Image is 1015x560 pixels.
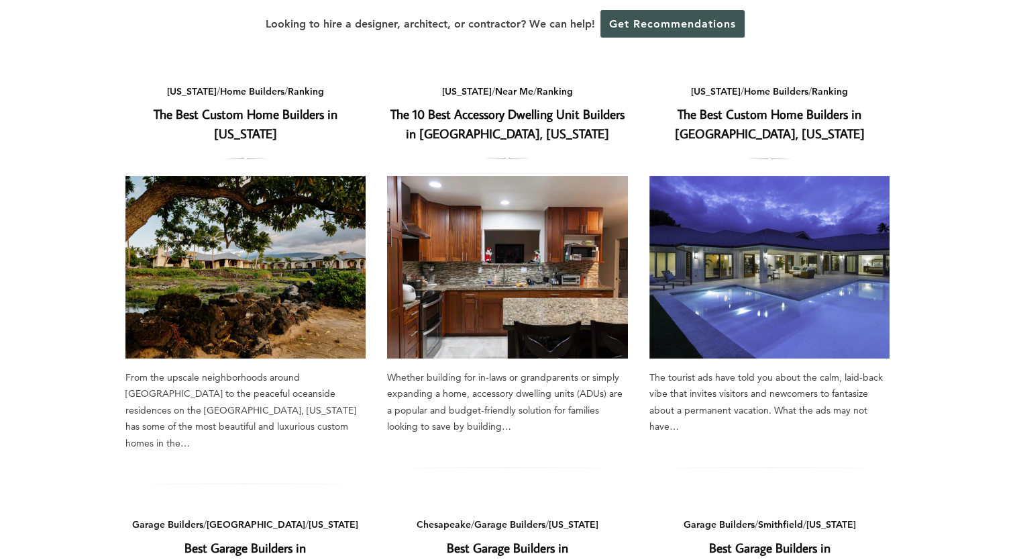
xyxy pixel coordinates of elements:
[675,105,865,142] a: The Best Custom Home Builders in [GEOGRAPHIC_DATA], [US_STATE]
[220,85,284,97] a: Home Builders
[758,464,999,544] iframe: Drift Widget Chat Controller
[417,518,471,530] a: Chesapeake
[154,105,337,142] a: The Best Custom Home Builders in [US_STATE]
[132,518,203,530] a: Garage Builders
[649,369,890,435] div: The tourist ads have told you about the calm, laid-back vibe that invites visitors and newcomers ...
[549,518,598,530] a: [US_STATE]
[812,85,848,97] a: Ranking
[309,518,358,530] a: [US_STATE]
[387,83,628,100] div: / /
[537,85,573,97] a: Ranking
[125,83,366,100] div: / /
[167,85,217,97] a: [US_STATE]
[387,369,628,435] div: Whether building for in-laws or grandparents or simply expanding a home, accessory dwelling units...
[207,518,305,530] a: [GEOGRAPHIC_DATA]
[684,518,755,530] a: Garage Builders
[600,10,745,38] a: Get Recommendations
[649,516,890,533] div: / /
[125,176,366,359] a: The Best Custom Home Builders in [US_STATE]
[390,105,625,142] a: The 10 Best Accessory Dwelling Unit Builders in [GEOGRAPHIC_DATA], [US_STATE]
[125,369,366,452] div: From the upscale neighborhoods around [GEOGRAPHIC_DATA] to the peaceful oceanside residences on t...
[474,518,545,530] a: Garage Builders
[288,85,324,97] a: Ranking
[649,83,890,100] div: / /
[387,516,628,533] div: / /
[495,85,533,97] a: Near Me
[442,85,492,97] a: [US_STATE]
[649,176,890,359] a: The Best Custom Home Builders in [GEOGRAPHIC_DATA], [US_STATE]
[744,85,808,97] a: Home Builders
[387,176,628,359] a: The 10 Best Accessory Dwelling Unit Builders in [GEOGRAPHIC_DATA], [US_STATE]
[691,85,741,97] a: [US_STATE]
[125,516,366,533] div: / /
